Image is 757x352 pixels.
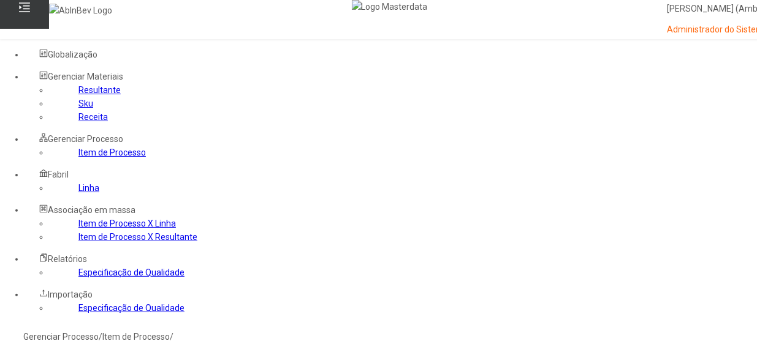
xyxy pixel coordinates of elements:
a: Resultante [78,85,121,95]
a: Item de Processo [78,148,146,157]
span: Importação [48,290,93,299]
a: Especificação de Qualidade [78,303,184,313]
a: Linha [78,183,99,193]
img: AbInBev Logo [49,4,112,17]
span: Associação em massa [48,205,135,215]
nz-breadcrumb-separator: / [99,332,102,342]
a: Item de Processo X Resultante [78,232,197,242]
span: Gerenciar Processo [48,134,123,144]
nz-breadcrumb-separator: / [170,332,173,342]
span: Globalização [48,50,97,59]
a: Gerenciar Processo [23,332,99,342]
a: Item de Processo X Linha [78,219,176,228]
a: Item de Processo [102,332,170,342]
span: Relatórios [48,254,87,264]
a: Receita [78,112,108,122]
a: Sku [78,99,93,108]
a: Especificação de Qualidade [78,268,184,277]
span: Gerenciar Materiais [48,72,123,81]
span: Fabril [48,170,69,179]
